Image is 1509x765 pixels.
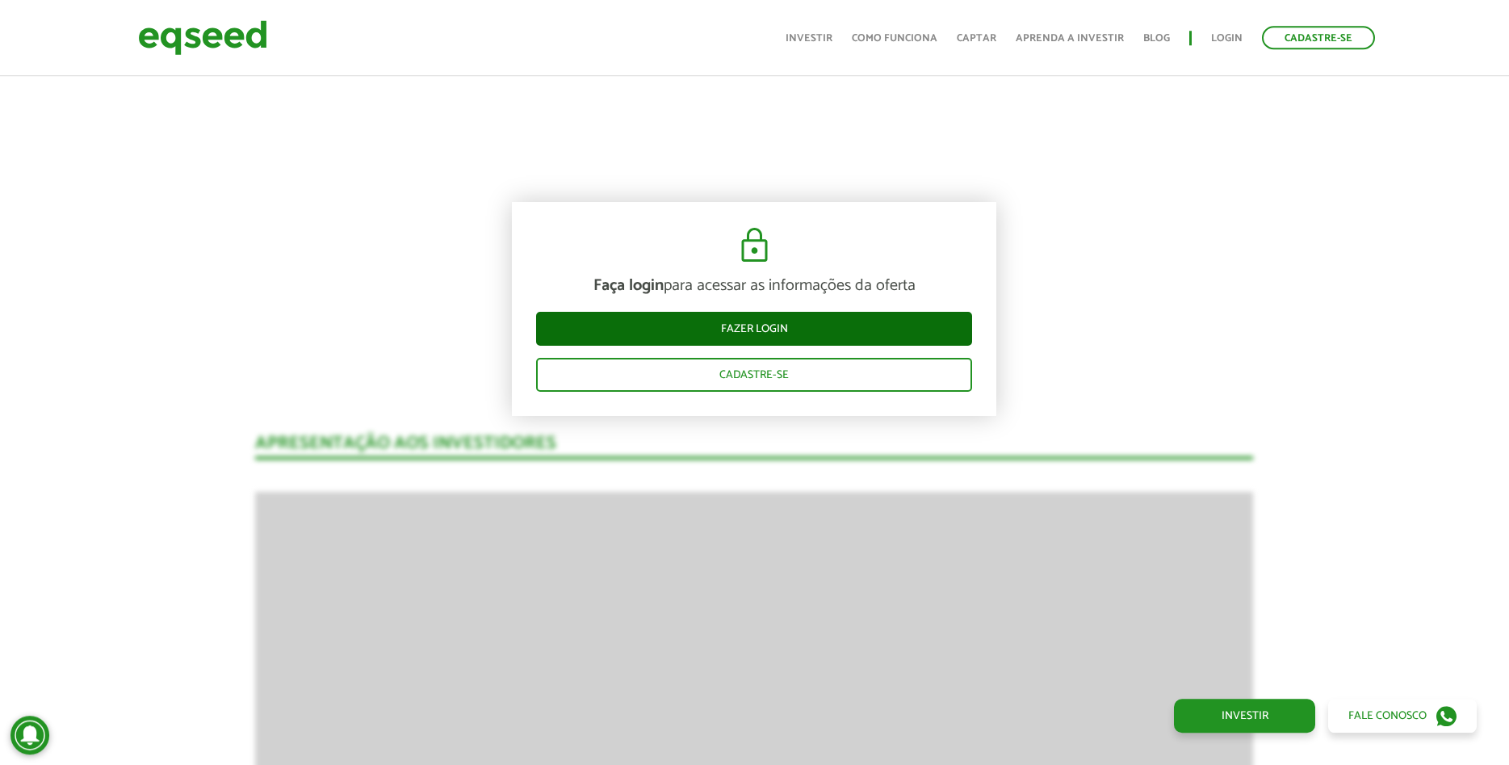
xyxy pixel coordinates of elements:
a: Fale conosco [1328,699,1477,733]
a: Cadastre-se [536,358,972,392]
p: para acessar as informações da oferta [536,276,972,296]
strong: Faça login [593,272,664,299]
a: Captar [957,33,996,44]
a: Fazer login [536,312,972,346]
a: Login [1211,33,1243,44]
img: cadeado.svg [735,226,774,265]
a: Blog [1143,33,1170,44]
img: EqSeed [138,16,267,59]
a: Investir [1174,699,1315,733]
a: Aprenda a investir [1016,33,1124,44]
a: Cadastre-se [1262,26,1375,49]
a: Como funciona [852,33,937,44]
a: Investir [786,33,832,44]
